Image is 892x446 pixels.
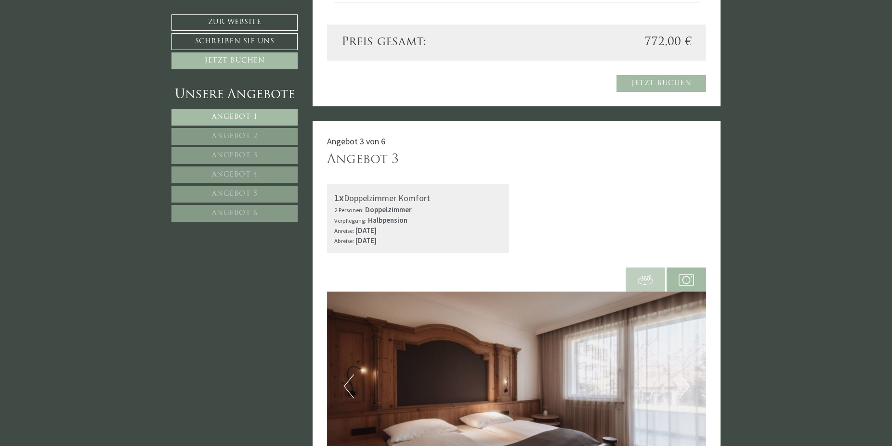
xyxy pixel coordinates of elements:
small: Abreise: [334,237,354,244]
small: Verpflegung: [334,217,367,224]
div: [DATE] [174,7,206,23]
span: Angebot 4 [212,171,258,178]
div: Preis gesamt: [334,34,517,51]
b: [DATE] [355,226,377,235]
div: Guten Tag, wie können wir Ihnen helfen? [7,25,142,53]
a: Schreiben Sie uns [171,33,298,50]
b: Doppelzimmer [365,205,412,214]
div: Doppelzimmer Komfort [334,191,502,205]
span: Angebot 1 [212,114,258,121]
span: Angebot 2 [212,133,258,140]
div: Unsere Angebote [171,86,298,104]
button: Next [679,374,689,398]
button: Senden [317,254,380,270]
div: Angebot 3 [327,151,399,169]
small: Anreise: [334,227,354,234]
span: Angebot 3 [212,152,258,159]
img: camera.svg [679,272,694,288]
img: 360-grad.svg [638,272,653,288]
b: Halbpension [368,216,407,225]
b: [DATE] [355,236,377,245]
small: 18:45 [14,45,137,51]
span: Angebot 5 [212,191,258,198]
a: Jetzt buchen [171,52,298,69]
b: 1x [334,191,344,204]
small: 2 Personen: [334,206,364,214]
button: Previous [344,374,354,398]
span: Angebot 6 [212,210,258,217]
a: Jetzt buchen [617,75,706,92]
span: Angebot 3 von 6 [327,136,385,147]
div: Montis – Active Nature Spa [14,27,137,35]
a: Zur Website [171,14,298,31]
span: 772,00 € [644,34,692,51]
